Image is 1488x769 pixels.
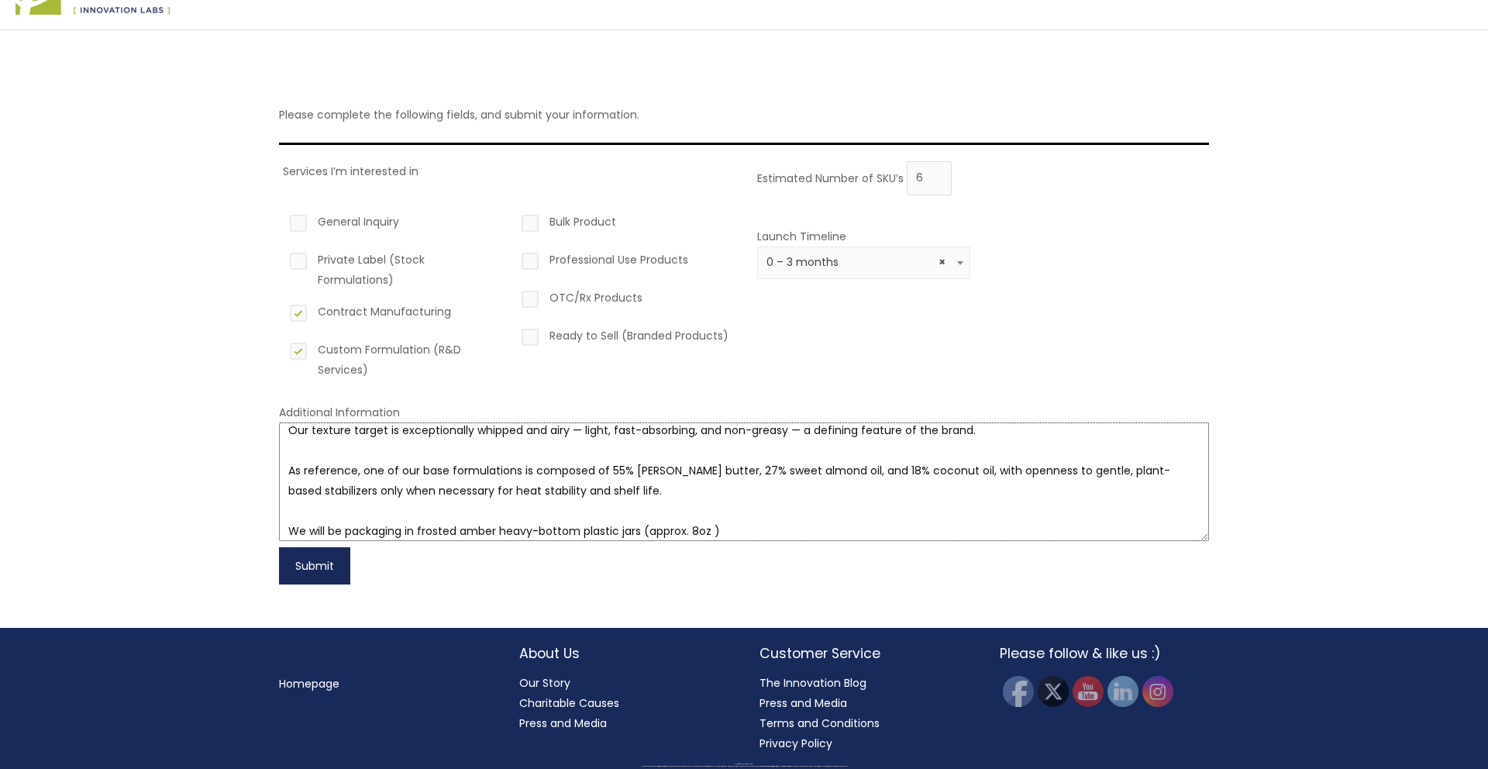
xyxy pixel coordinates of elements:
[519,673,728,733] nav: About Us
[1003,676,1034,707] img: Facebook
[287,302,500,328] label: Contract Manufacturing
[759,695,847,711] a: Press and Media
[518,212,732,238] label: Bulk Product
[519,675,570,691] a: Our Story
[287,340,500,380] label: Custom Formulation (R&D Services)
[1000,643,1209,664] h2: Please follow & like us :)
[518,250,732,276] label: Professional Use Products
[757,247,970,279] span: 0 – 3 months
[279,674,488,694] nav: Menu
[518,288,732,314] label: OTC/Rx Products
[279,676,339,691] a: Homepage
[743,764,753,764] span: Cosmetic Solutions
[766,255,962,270] span: 0 – 3 months
[287,250,500,290] label: Private Label (Stock Formulations)
[1038,676,1069,707] img: Twitter
[27,764,1461,765] div: Copyright © 2025
[759,716,880,731] a: Terms and Conditions
[907,161,952,195] input: Please enter the estimated number of skus
[757,229,846,244] label: Launch Timeline
[283,164,418,179] label: Services I’m interested in
[519,643,728,664] h2: About Us
[279,105,1209,125] p: Please complete the following fields, and submit your information.
[939,255,945,270] span: Remove all items
[279,547,350,585] button: Submit
[757,170,904,185] label: Estimated Number of SKU’s
[27,766,1461,767] div: All material on this Website, including design, text, images, logos and sounds, are owned by Cosm...
[759,643,969,664] h2: Customer Service
[519,695,619,711] a: Charitable Causes
[519,716,607,731] a: Press and Media
[759,673,969,753] nav: Customer Service
[287,212,500,238] label: General Inquiry
[279,405,400,420] label: Additional Information
[759,675,866,691] a: The Innovation Blog
[759,736,832,751] a: Privacy Policy
[518,326,732,352] label: Ready to Sell (Branded Products)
